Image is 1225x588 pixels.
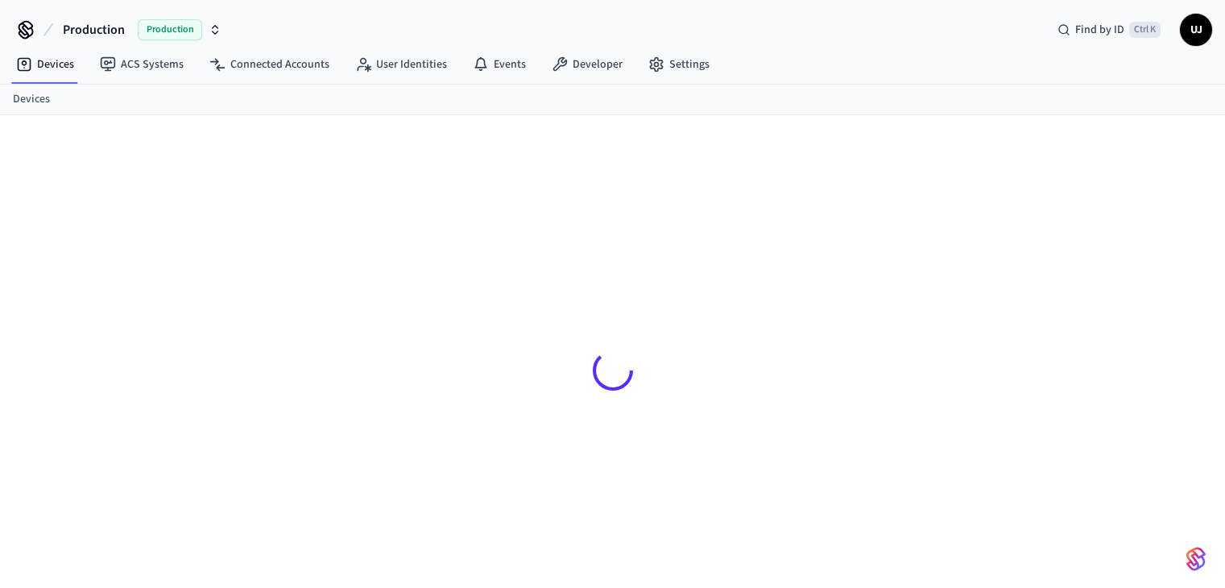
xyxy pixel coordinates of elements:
[197,50,342,79] a: Connected Accounts
[1129,22,1161,38] span: Ctrl K
[3,50,87,79] a: Devices
[1180,14,1212,46] button: UJ
[635,50,722,79] a: Settings
[539,50,635,79] a: Developer
[1182,15,1211,44] span: UJ
[342,50,460,79] a: User Identities
[1186,546,1206,572] img: SeamLogoGradient.69752ec5.svg
[138,19,202,40] span: Production
[1075,22,1124,38] span: Find by ID
[13,91,50,108] a: Devices
[63,20,125,39] span: Production
[460,50,539,79] a: Events
[1045,15,1173,44] div: Find by IDCtrl K
[87,50,197,79] a: ACS Systems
